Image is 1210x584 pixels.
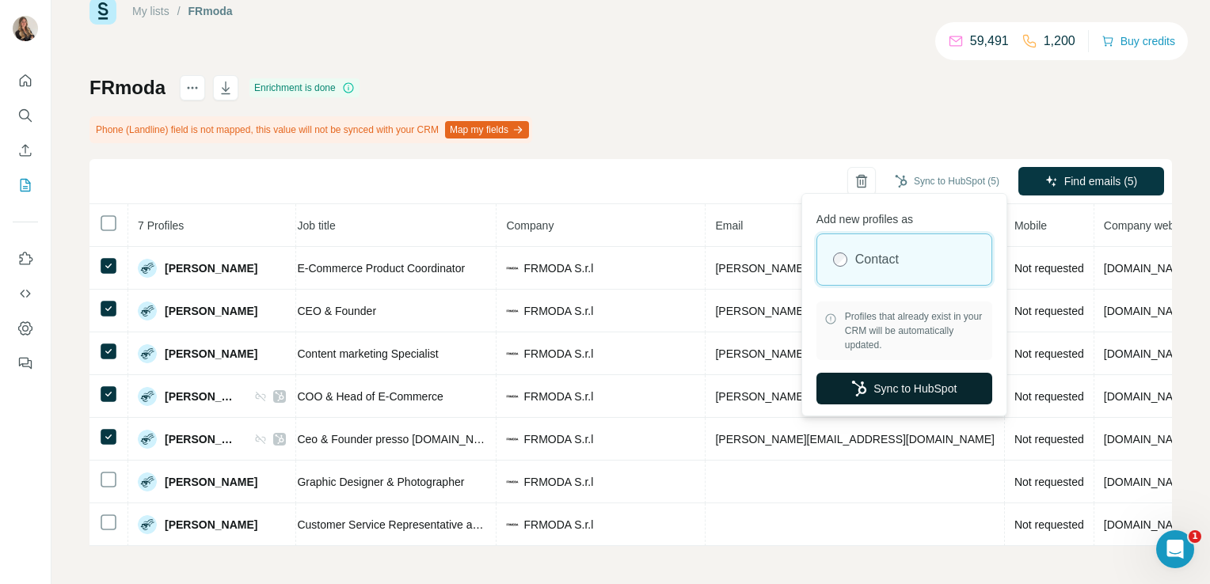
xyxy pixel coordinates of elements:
span: [PERSON_NAME] [165,303,257,319]
button: My lists [13,171,38,199]
span: FRMODA S.r.l [523,431,593,447]
span: Customer Service Representative and Translator [297,518,537,531]
p: Add new profiles as [816,205,992,227]
span: Content marketing Specialist [297,347,438,360]
img: Avatar [138,259,157,278]
span: [PERSON_NAME] [165,389,238,404]
span: Not requested [1014,476,1084,488]
button: Sync to HubSpot [816,373,992,404]
button: Search [13,101,38,130]
img: Avatar [138,515,157,534]
button: Feedback [13,349,38,377]
span: [DOMAIN_NAME] [1104,347,1193,360]
img: Avatar [138,387,157,406]
span: FRMODA S.r.l [523,260,593,276]
span: FRMODA S.r.l [523,303,593,319]
span: [PERSON_NAME] [165,260,257,276]
li: / [177,3,181,19]
button: Find emails (5) [1018,167,1164,195]
a: My lists [132,5,169,17]
span: Email [715,219,743,232]
span: [DOMAIN_NAME] [1104,518,1193,531]
span: COO & Head of E-Commerce [297,390,443,403]
label: Contact [855,250,899,269]
span: Profiles that already exist in your CRM will be automatically updated. [845,309,984,352]
button: Quick start [13,66,38,95]
span: Not requested [1014,347,1084,360]
img: Avatar [138,472,157,491]
img: company-logo [506,518,519,531]
img: company-logo [506,476,519,488]
span: E-Commerce Product Coordinator [297,262,465,275]
span: [PERSON_NAME][EMAIL_ADDRESS][DOMAIN_NAME] [715,347,994,360]
button: Dashboard [13,314,38,343]
span: [PERSON_NAME][EMAIL_ADDRESS][DOMAIN_NAME] [715,390,994,403]
iframe: Intercom live chat [1156,530,1194,568]
span: 1 [1189,530,1201,543]
span: Company [506,219,554,232]
button: Buy credits [1102,30,1175,52]
button: actions [180,75,205,100]
span: Graphic Designer & Photographer [297,476,464,488]
span: Not requested [1014,305,1084,317]
p: 1,200 [1044,32,1075,51]
button: Use Surfe on LinkedIn [13,245,38,273]
button: Enrich CSV [13,136,38,165]
div: FRmoda [188,3,233,19]
span: CEO & Founder [297,305,376,317]
button: Sync to HubSpot (5) [884,169,1010,193]
span: FRMODA S.r.l [523,517,593,533]
span: [PERSON_NAME][EMAIL_ADDRESS][DOMAIN_NAME] [715,433,994,446]
span: Not requested [1014,262,1084,275]
span: Not requested [1014,433,1084,446]
img: Avatar [138,301,157,320]
span: Company website [1104,219,1192,232]
img: Avatar [138,344,157,363]
span: [DOMAIN_NAME] [1104,262,1193,275]
button: Map my fields [445,121,529,138]
span: 7 Profiles [138,219,184,232]
span: [PERSON_NAME] [165,474,257,490]
span: FRMODA S.r.l [523,474,593,490]
img: Avatar [138,430,157,449]
p: 59,491 [970,32,1009,51]
span: [DOMAIN_NAME] [1104,433,1193,446]
span: Ceo & Founder presso [DOMAIN_NAME] [297,433,500,446]
span: FRMODA S.r.l [523,346,593,362]
div: Enrichment is done [249,78,360,97]
span: FRMODA S.r.l [523,389,593,404]
span: Job title [297,219,335,232]
div: Phone (Landline) field is not mapped, this value will not be synced with your CRM [89,116,532,143]
img: company-logo [506,305,519,317]
img: Avatar [13,16,38,41]
span: [PERSON_NAME] [165,431,238,447]
img: company-logo [506,347,519,360]
button: Use Surfe API [13,279,38,308]
h1: FRmoda [89,75,166,100]
span: [DOMAIN_NAME] [1104,390,1193,403]
span: [DOMAIN_NAME] [1104,305,1193,317]
span: Not requested [1014,390,1084,403]
img: company-logo [506,433,519,446]
span: [PERSON_NAME][EMAIL_ADDRESS][DOMAIN_NAME] [715,305,994,317]
span: [DOMAIN_NAME] [1104,476,1193,488]
span: [PERSON_NAME] [165,346,257,362]
span: [PERSON_NAME] [165,517,257,533]
span: Mobile [1014,219,1047,232]
img: company-logo [506,390,519,403]
img: company-logo [506,262,519,275]
span: [PERSON_NAME][EMAIL_ADDRESS][DOMAIN_NAME] [715,262,994,275]
span: Find emails (5) [1064,173,1138,189]
span: Not requested [1014,518,1084,531]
